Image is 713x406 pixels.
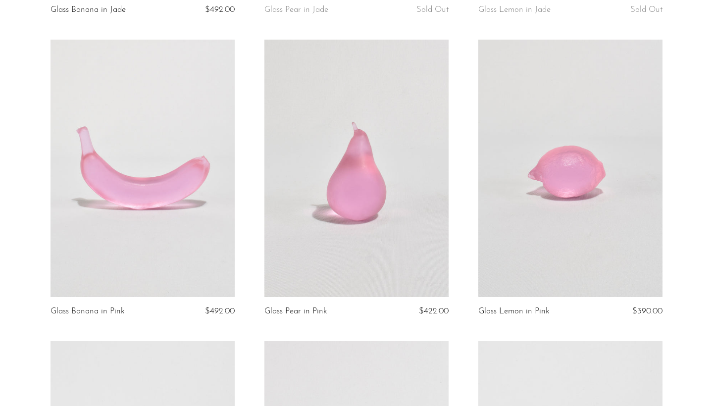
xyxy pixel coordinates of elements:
a: Glass Lemon in Jade [478,5,551,14]
a: Glass Pear in Pink [264,307,327,316]
span: $492.00 [205,5,235,14]
span: Sold Out [416,5,449,14]
span: $390.00 [632,307,662,315]
a: Glass Banana in Jade [51,5,126,14]
span: Sold Out [630,5,662,14]
a: Glass Lemon in Pink [478,307,550,316]
a: Glass Banana in Pink [51,307,125,316]
a: Glass Pear in Jade [264,5,328,14]
span: $492.00 [205,307,235,315]
span: $422.00 [419,307,449,315]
